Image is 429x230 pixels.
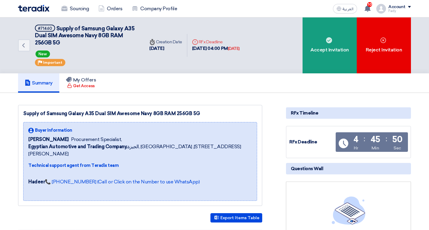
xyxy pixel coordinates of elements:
strong: Hadeer [28,179,45,185]
span: Supply of Samsung Galaxy A35 Dual SIM Awesome Navy 8GB RAM 256GB 5G [35,25,134,46]
span: Procurement Specialist, [71,136,122,143]
div: Sec [393,145,401,151]
div: 45 [371,135,380,144]
span: New [36,51,50,57]
div: RFx Deadline [192,39,240,45]
img: empty_state_list.svg [332,196,365,225]
img: profile_test.png [376,4,386,14]
div: [DATE] [228,46,240,52]
button: العربية [333,4,357,14]
div: Accept Invitation [303,17,357,73]
div: Account [388,5,406,10]
a: 📞 [PHONE_NUMBER] (Call or Click on the Number to use WhatsApp) [45,179,200,185]
a: Company Profile [127,2,182,15]
div: Supply of Samsung Galaxy A35 Dual SIM Awesome Navy 8GB RAM 256GB 5G [23,110,257,117]
div: 4 [353,135,359,144]
a: Orders [94,2,127,15]
img: Teradix logo [18,5,49,12]
span: [PERSON_NAME] [28,136,69,143]
div: RFx Deadline [289,139,334,146]
div: RFx Timeline [286,107,411,119]
div: 50 [392,135,402,144]
h5: My Offers [66,77,96,83]
div: [DATE] [149,45,182,52]
span: Important [43,60,62,65]
div: Creation Date [149,39,182,45]
div: Reject Invitation [357,17,411,73]
div: Hr [354,145,358,151]
button: Export Items Table [210,213,262,222]
div: #71460 [38,26,52,30]
h5: Supply of Samsung Galaxy A35 Dual SIM Awesome Navy 8GB RAM 256GB 5G [35,25,137,46]
div: [DATE] 04:00 PM [192,45,240,52]
b: Egyptian Automotive and Trading Company, [28,144,127,149]
div: Min [371,145,379,151]
span: 10 [367,2,372,7]
div: Technical support agent from Teradix team [28,162,252,169]
a: Sourcing [57,2,94,15]
h5: Summary [25,80,53,86]
div: : [386,133,387,144]
span: Questions Wall [291,165,323,172]
span: Buyer Information [35,127,72,133]
div: Fady [388,9,411,13]
div: : [364,133,365,144]
a: My Offers Get Access [59,73,103,93]
a: Summary [18,73,59,93]
span: الجيزة, [GEOGRAPHIC_DATA] ,[STREET_ADDRESS][PERSON_NAME] [28,143,252,158]
span: العربية [343,7,353,11]
div: Get Access [67,83,95,89]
